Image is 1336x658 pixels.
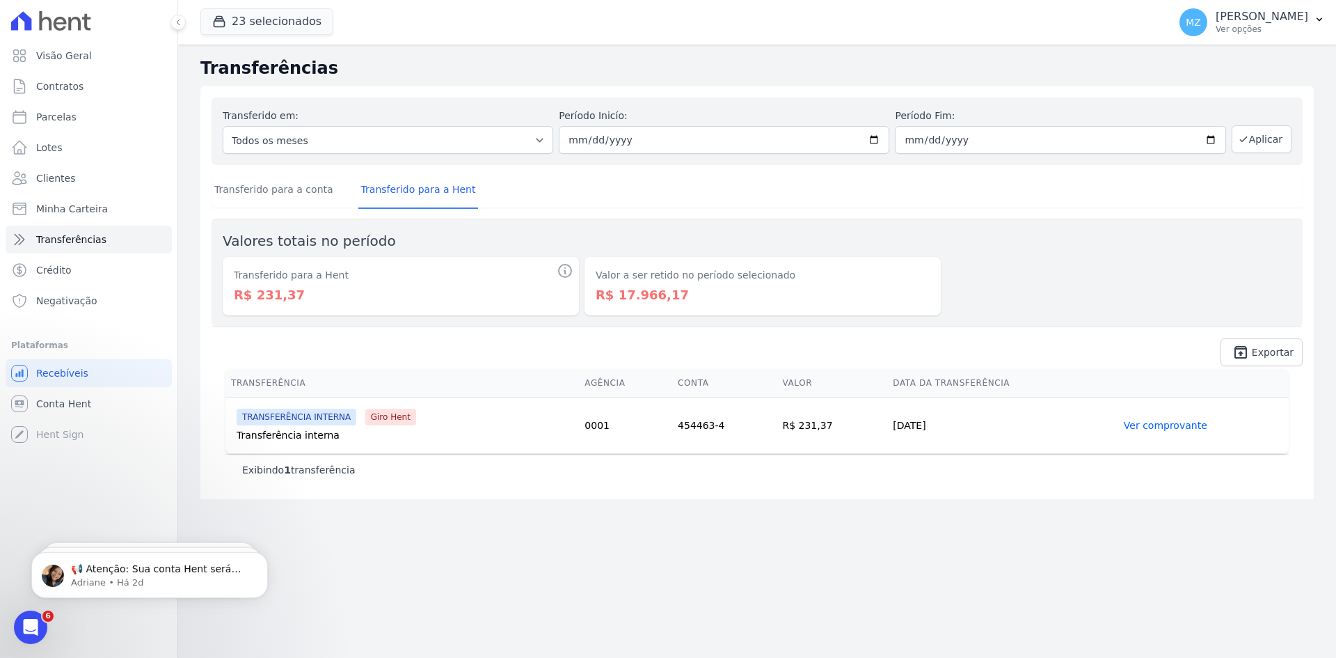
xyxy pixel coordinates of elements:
td: R$ 231,37 [777,397,887,453]
a: Contratos [6,72,172,100]
span: Contratos [36,79,83,93]
iframe: Intercom live chat [14,611,47,644]
a: Parcelas [6,103,172,131]
a: Conta Hent [6,390,172,418]
span: Lotes [36,141,63,155]
label: Transferido em: [223,110,299,121]
dt: Valor a ser retido no período selecionado [596,268,930,283]
span: TRANSFERÊNCIA INTERNA [237,409,356,425]
span: Transferências [36,233,106,246]
th: Agência [579,369,672,398]
a: Recebíveis [6,359,172,387]
td: [DATE] [887,397,1118,453]
h2: Transferências [200,56,1314,81]
span: Clientes [36,171,75,185]
iframe: Intercom notifications mensagem [10,523,289,620]
dd: R$ 17.966,17 [596,285,930,304]
label: Valores totais no período [223,230,579,251]
th: Valor [777,369,887,398]
span: Conta Hent [36,397,91,411]
a: Minha Carteira [6,195,172,223]
a: Clientes [6,164,172,192]
span: Crédito [36,263,72,277]
a: Transferências [6,226,172,253]
span: 6 [42,611,54,622]
button: 23 selecionados [200,8,333,35]
th: Data da Transferência [887,369,1118,398]
p: Exibindo transferência [242,463,356,477]
p: [PERSON_NAME] [1216,10,1308,24]
span: Visão Geral [36,49,92,63]
button: Aplicar [1232,125,1291,153]
span: MZ [1186,17,1201,27]
span: Negativação [36,294,97,308]
dd: R$ 231,37 [234,285,568,304]
div: Transferência interna [237,428,573,442]
span: Recebíveis [36,366,88,380]
span: Minha Carteira [36,202,108,216]
p: Ver opções [1216,24,1308,35]
button: MZ [PERSON_NAME] Ver opções [1168,3,1336,42]
a: Lotes [6,134,172,162]
a: unarchive Exportar [1220,338,1303,366]
dt: Transferido para a Hent [234,268,568,283]
a: Transferido para a Hent [358,173,479,209]
span: Parcelas [36,110,77,124]
div: Plataformas [11,337,166,354]
a: Transferido para a conta [212,173,336,209]
label: Período Inicío: [559,109,889,123]
th: Transferência [225,369,579,398]
td: 0001 [579,397,672,453]
b: 1 [284,464,291,476]
a: Negativação [6,287,172,315]
i: unarchive [1232,344,1249,361]
th: Conta [672,369,777,398]
a: Visão Geral [6,42,172,70]
label: Período Fim: [895,109,1225,123]
span: Giro Hent [365,409,416,425]
a: Ver comprovante [1124,420,1207,431]
span: Exportar [1252,348,1294,357]
a: Crédito [6,256,172,284]
td: 454463-4 [672,397,777,453]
